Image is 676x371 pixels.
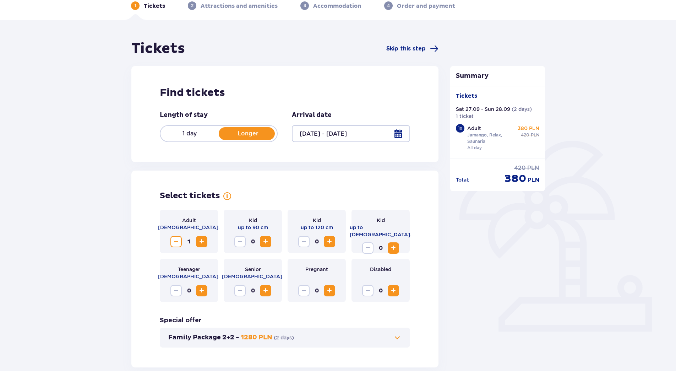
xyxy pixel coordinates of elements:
[135,2,136,9] p: 1
[183,236,195,247] span: 1
[196,285,207,296] button: Increase
[375,242,386,254] span: 0
[370,266,391,273] p: Disabled
[467,132,516,145] p: Jamango, Relax, Saunaria
[456,113,474,120] p: 1 ticket
[456,106,510,113] p: Sat 27.09 - Sun 28.09
[456,92,477,100] p: Tickets
[241,333,272,342] p: 1280 PLN
[160,130,219,138] p: 1 day
[388,242,399,254] button: Increase
[234,285,246,296] button: Decrease
[313,2,361,10] p: Accommodation
[350,224,411,238] p: up to [DEMOGRAPHIC_DATA].
[388,285,399,296] button: Increase
[182,217,196,224] p: Adult
[505,172,526,185] p: 380
[304,2,306,9] p: 3
[260,285,271,296] button: Increase
[386,45,426,53] span: Skip this step
[260,236,271,247] button: Increase
[158,273,220,280] p: [DEMOGRAPHIC_DATA].
[311,236,322,247] span: 0
[170,236,182,247] button: Decrease
[386,44,438,53] a: Skip this step
[170,285,182,296] button: Decrease
[298,236,310,247] button: Decrease
[245,266,261,273] p: Senior
[467,145,482,151] p: All day
[183,285,195,296] span: 0
[324,285,335,296] button: Increase
[324,236,335,247] button: Increase
[219,130,277,138] p: Longer
[362,285,374,296] button: Decrease
[512,106,532,113] p: ( 2 days )
[305,266,328,273] p: Pregnant
[531,132,539,138] p: PLN
[222,273,284,280] p: [DEMOGRAPHIC_DATA].
[311,285,322,296] span: 0
[234,236,246,247] button: Decrease
[274,334,294,341] p: ( 2 days )
[247,285,258,296] span: 0
[301,224,333,231] p: up to 120 cm
[375,285,386,296] span: 0
[160,111,208,119] p: Length of stay
[247,236,258,247] span: 0
[178,266,200,273] p: Teenager
[131,40,185,58] h1: Tickets
[456,124,464,133] div: 1 x
[298,285,310,296] button: Decrease
[292,111,332,119] p: Arrival date
[514,164,526,172] p: 420
[313,217,321,224] p: Kid
[191,2,193,9] p: 2
[450,72,545,80] p: Summary
[160,316,202,325] p: Special offer
[196,236,207,247] button: Increase
[528,176,539,184] p: PLN
[168,333,402,342] button: Family Package 2+2 -1280 PLN(2 days)
[397,2,455,10] p: Order and payment
[160,190,220,201] p: Select tickets
[144,2,165,10] p: Tickets
[387,2,390,9] p: 4
[201,2,278,10] p: Attractions and amenities
[521,132,529,138] p: 420
[467,125,481,132] p: Adult
[249,217,257,224] p: Kid
[168,333,239,342] p: Family Package 2+2 -
[238,224,268,231] p: up to 90 cm
[362,242,374,254] button: Decrease
[527,164,539,172] p: PLN
[377,217,385,224] p: Kid
[160,86,410,100] h2: Find tickets
[518,125,539,132] p: 380 PLN
[158,224,220,231] p: [DEMOGRAPHIC_DATA].
[456,176,469,183] p: Total :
